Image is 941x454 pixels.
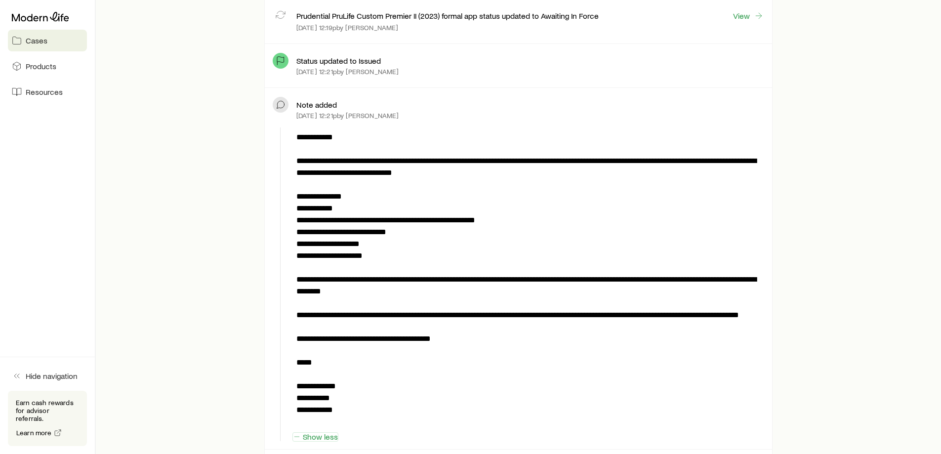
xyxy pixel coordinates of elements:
span: Resources [26,87,63,97]
p: Earn cash rewards for advisor referrals. [16,399,79,422]
span: Hide navigation [26,371,78,381]
div: Earn cash rewards for advisor referrals.Learn more [8,391,87,446]
button: Show less [292,432,338,442]
a: View [733,10,764,21]
p: Status updated to Issued [296,56,381,66]
button: Hide navigation [8,365,87,387]
p: [DATE] 12:21p by [PERSON_NAME] [296,68,399,76]
a: Resources [8,81,87,103]
span: Learn more [16,429,52,436]
span: Cases [26,36,47,45]
a: Cases [8,30,87,51]
p: [DATE] 12:19p by [PERSON_NAME] [296,24,399,32]
p: [DATE] 12:21p by [PERSON_NAME] [296,112,399,120]
p: Prudential PruLife Custom Premier II (2023) formal app status updated to Awaiting In Force [296,11,599,21]
p: Note added [296,100,337,110]
span: Products [26,61,56,71]
a: Products [8,55,87,77]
